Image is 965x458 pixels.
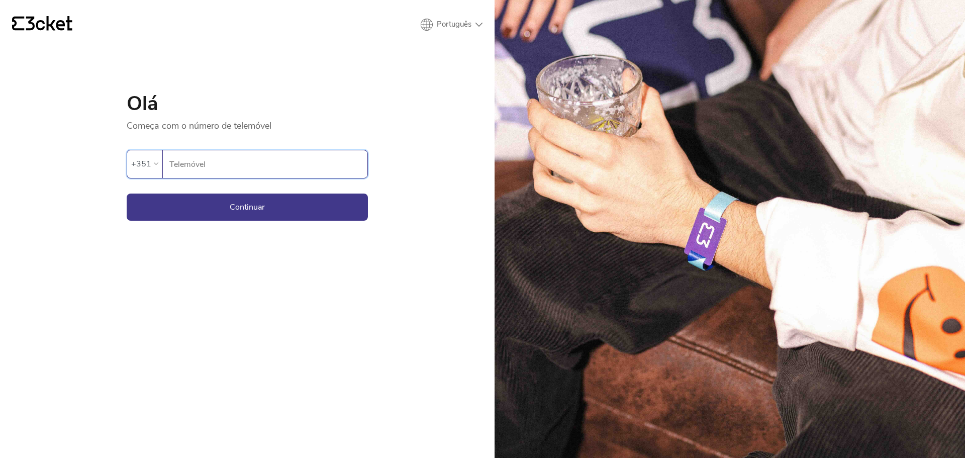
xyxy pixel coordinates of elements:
input: Telemóvel [169,150,367,178]
div: +351 [131,156,151,171]
label: Telemóvel [163,150,367,178]
a: {' '} [12,16,72,33]
g: {' '} [12,17,24,31]
p: Começa com o número de telemóvel [127,114,368,132]
h1: Olá [127,94,368,114]
button: Continuar [127,194,368,221]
